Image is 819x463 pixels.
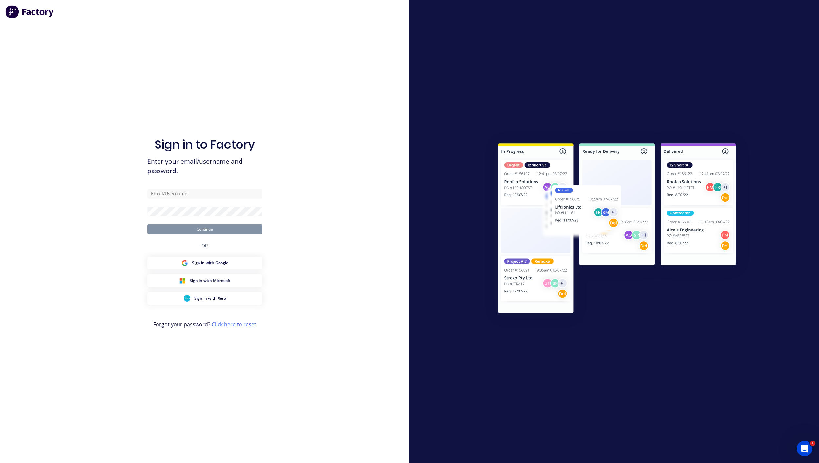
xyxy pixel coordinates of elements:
[147,257,262,269] button: Google Sign inSign in with Google
[147,224,262,234] button: Continue
[194,295,226,301] span: Sign in with Xero
[181,260,188,266] img: Google Sign in
[155,137,255,151] h1: Sign in to Factory
[147,157,262,176] span: Enter your email/username and password.
[153,320,256,328] span: Forgot your password?
[484,130,750,329] img: Sign in
[797,441,812,456] iframe: Intercom live chat
[179,277,186,284] img: Microsoft Sign in
[5,5,54,18] img: Factory
[147,274,262,287] button: Microsoft Sign inSign in with Microsoft
[184,295,190,302] img: Xero Sign in
[810,441,815,446] span: 1
[190,278,231,284] span: Sign in with Microsoft
[147,292,262,305] button: Xero Sign inSign in with Xero
[212,321,256,328] a: Click here to reset
[147,189,262,199] input: Email/Username
[201,234,208,257] div: OR
[192,260,228,266] span: Sign in with Google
